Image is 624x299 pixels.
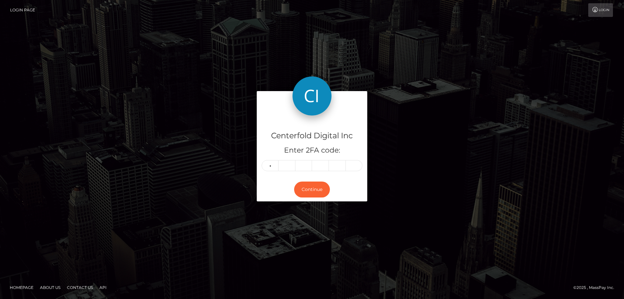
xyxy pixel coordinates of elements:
[64,282,96,292] a: Contact Us
[7,282,36,292] a: Homepage
[37,282,63,292] a: About Us
[97,282,109,292] a: API
[588,3,613,17] a: Login
[294,182,330,197] button: Continue
[573,284,619,291] div: © 2025 , MassPay Inc.
[292,76,331,116] img: Centerfold Digital Inc
[262,130,362,142] h4: Centerfold Digital Inc
[10,3,35,17] a: Login Page
[262,145,362,156] h5: Enter 2FA code:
